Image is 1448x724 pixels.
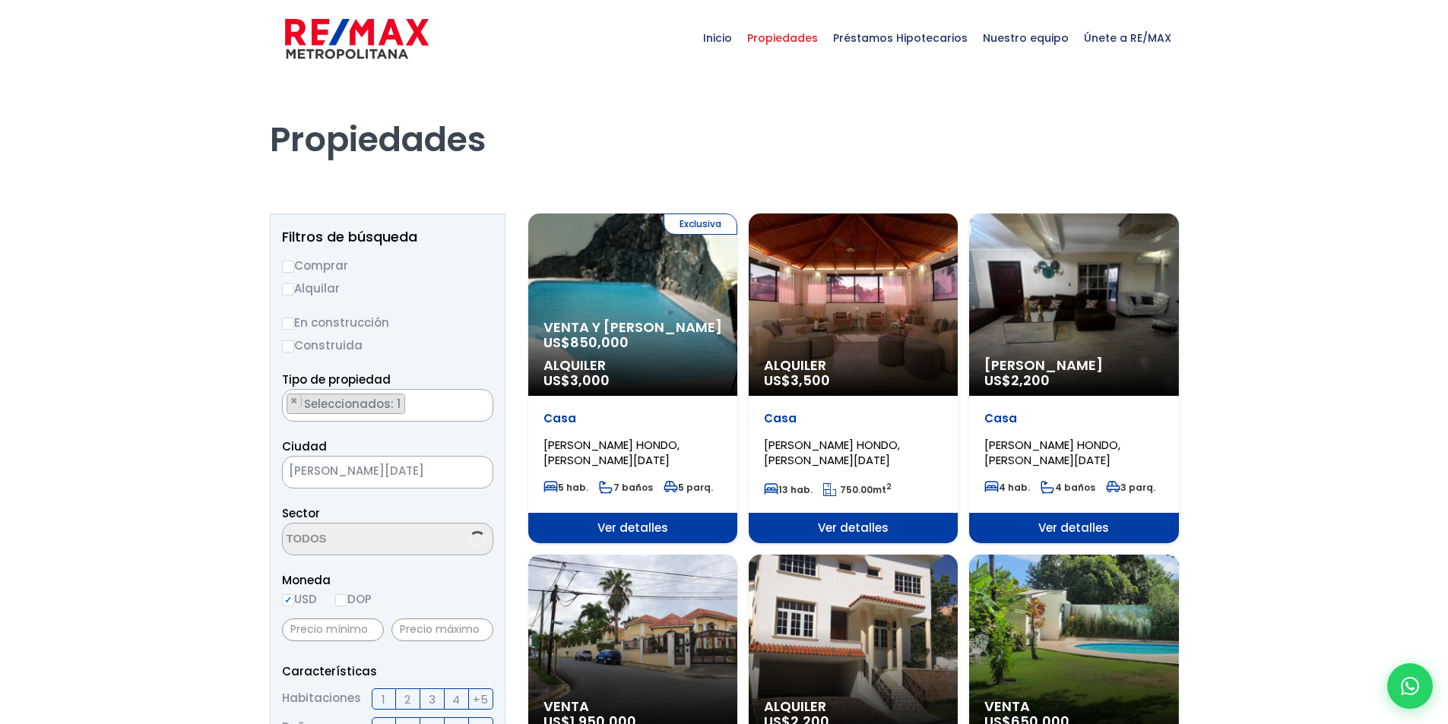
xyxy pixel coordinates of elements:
span: 2 [404,690,410,709]
p: Casa [764,411,943,426]
span: US$ [984,371,1050,390]
label: Construida [282,336,493,355]
span: [PERSON_NAME] HONDO, [PERSON_NAME][DATE] [543,437,680,468]
input: Precio máximo [391,618,493,641]
p: Características [282,662,493,681]
span: Ciudad [282,438,327,454]
span: Propiedades [740,15,825,61]
span: Sector [282,505,320,521]
p: Casa [543,411,722,426]
span: Venta y [PERSON_NAME] [543,320,722,335]
label: DOP [335,590,372,609]
span: SANTO DOMINGO DE GUZMÁN [282,456,493,488]
h2: Filtros de búsqueda [282,229,493,245]
li: CASA [287,394,405,414]
img: remax-metropolitana-logo [285,16,429,62]
span: 13 hab. [764,483,813,496]
span: 3 [429,690,436,709]
span: mt [823,483,892,496]
span: Préstamos Hipotecarios [825,15,975,61]
span: Ver detalles [969,513,1178,543]
span: +5 [473,690,488,709]
span: Tipo de propiedad [282,371,391,387]
a: [PERSON_NAME] US$2,200 Casa [PERSON_NAME] HONDO, [PERSON_NAME][DATE] 4 hab. 4 baños 3 parq. Ver d... [969,213,1178,543]
label: En construcción [282,313,493,332]
textarea: Search [283,523,430,556]
span: Exclusiva [664,213,737,235]
textarea: Search [283,390,291,422]
span: Ver detalles [749,513,958,543]
input: Alquilar [282,283,294,296]
label: Comprar [282,256,493,275]
span: 4 baños [1041,481,1095,494]
span: [PERSON_NAME] HONDO, [PERSON_NAME][DATE] [764,437,900,468]
span: 7 baños [599,481,653,494]
a: Exclusiva Venta y [PERSON_NAME] US$850,000 Alquiler US$3,000 Casa [PERSON_NAME] HONDO, [PERSON_NA... [528,213,737,543]
span: × [290,394,298,408]
span: Ver detalles [528,513,737,543]
span: 5 hab. [543,481,588,494]
span: Alquiler [764,699,943,714]
button: Remove all items [476,394,485,409]
span: 3,500 [791,371,830,390]
span: × [477,394,484,408]
span: 750.00 [840,483,873,496]
input: En construcción [282,318,294,330]
button: Remove item [287,394,302,408]
input: Precio mínimo [282,618,384,641]
span: Habitaciones [282,688,361,710]
input: Construida [282,340,294,353]
a: Alquiler US$3,500 Casa [PERSON_NAME] HONDO, [PERSON_NAME][DATE] 13 hab. 750.00mt2 Ver detalles [749,213,958,543]
button: Remove all items [455,460,477,485]
span: [PERSON_NAME] HONDO, [PERSON_NAME][DATE] [984,437,1120,468]
input: DOP [335,594,347,606]
span: Alquiler [764,358,943,373]
span: 4 [452,690,460,709]
span: 1 [382,690,385,709]
label: Alquilar [282,279,493,298]
span: Venta [543,699,722,714]
span: US$ [543,333,629,352]
span: 3,000 [570,371,610,390]
span: US$ [764,371,830,390]
label: USD [282,590,317,609]
input: USD [282,594,294,606]
span: 4 hab. [984,481,1030,494]
h1: Propiedades [270,77,1179,160]
sup: 2 [886,481,892,492]
span: 5 parq. [664,481,713,494]
span: Nuestro equipo [975,15,1076,61]
span: Alquiler [543,358,722,373]
span: US$ [543,371,610,390]
p: Casa [984,411,1163,426]
span: 2,200 [1011,371,1050,390]
span: Únete a RE/MAX [1076,15,1179,61]
span: 850,000 [570,333,629,352]
input: Comprar [282,261,294,273]
span: Inicio [695,15,740,61]
span: Moneda [282,571,493,590]
span: Seleccionados: 1 [303,396,404,412]
span: Venta [984,699,1163,714]
span: [PERSON_NAME] [984,358,1163,373]
span: × [470,466,477,479]
span: 3 parq. [1106,481,1155,494]
span: SANTO DOMINGO DE GUZMÁN [283,460,455,482]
